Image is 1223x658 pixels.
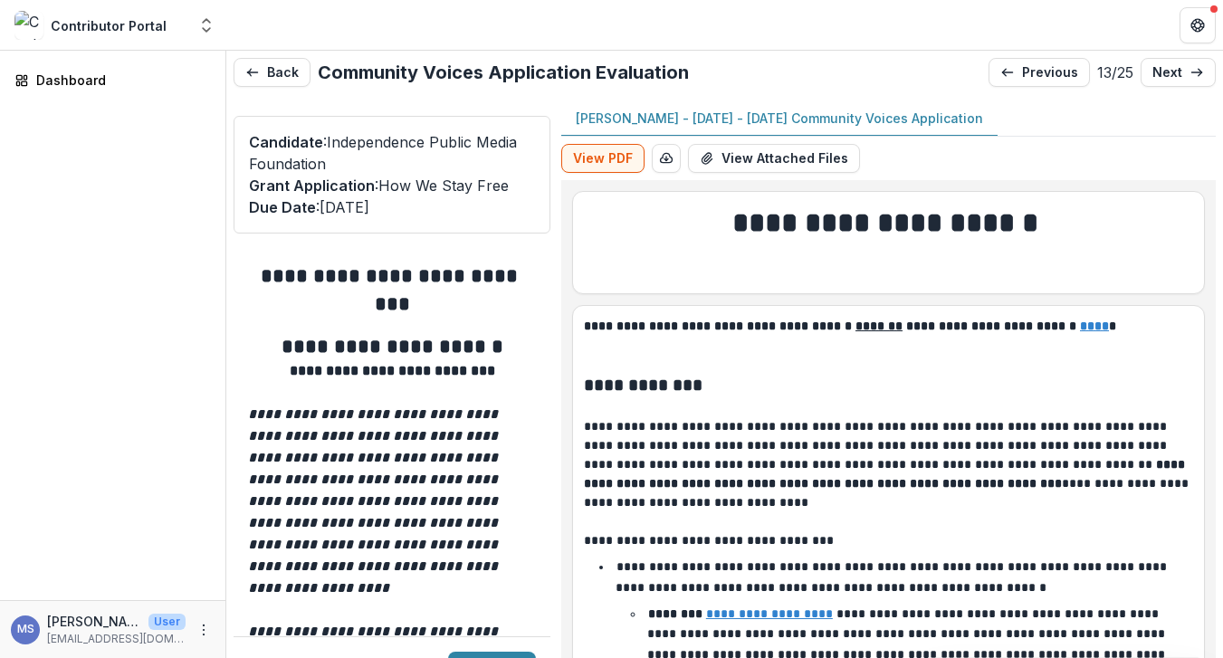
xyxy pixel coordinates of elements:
p: [PERSON_NAME] [47,612,141,631]
button: View PDF [561,144,645,173]
button: Get Help [1180,7,1216,43]
a: next [1141,58,1216,87]
span: Candidate [249,133,323,151]
h2: Community Voices Application Evaluation [318,62,689,83]
img: Contributor Portal [14,11,43,40]
div: Contributor Portal [51,16,167,35]
a: previous [989,58,1090,87]
button: Open entity switcher [194,7,219,43]
p: [EMAIL_ADDRESS][DOMAIN_NAME] [47,631,186,647]
span: Due Date [249,198,316,216]
p: : How We Stay Free [249,175,535,196]
div: Dashboard [36,71,204,90]
p: User [148,614,186,630]
button: View Attached Files [688,144,860,173]
p: 13 / 25 [1097,62,1133,83]
p: next [1152,65,1182,81]
p: : Independence Public Media Foundation [249,131,535,175]
div: Melissa Beatriz Skolnick [17,624,34,635]
p: [PERSON_NAME] - [DATE] - [DATE] Community Voices Application [576,109,983,128]
button: More [193,619,215,641]
p: previous [1022,65,1078,81]
a: Dashboard [7,65,218,95]
span: Grant Application [249,176,375,195]
p: : [DATE] [249,196,535,218]
button: Back [234,58,311,87]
